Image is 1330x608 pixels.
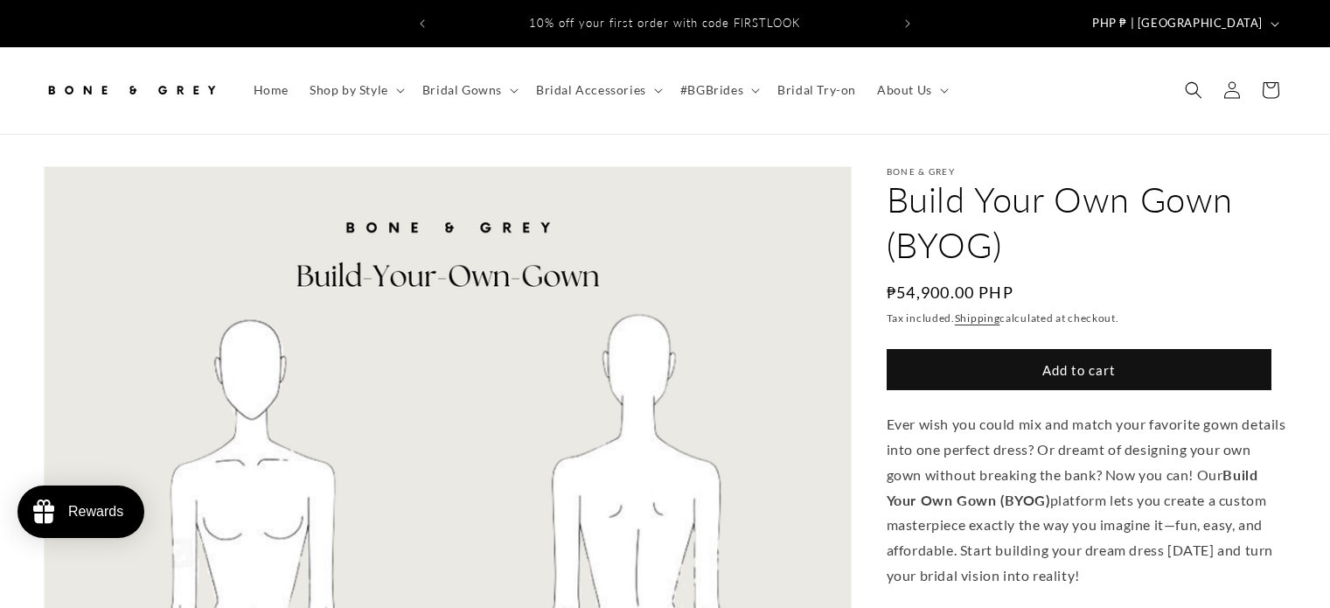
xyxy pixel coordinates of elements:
[887,412,1286,589] p: Ever wish you could mix and match your favorite gown details into one perfect dress? Or dreamt of...
[1174,71,1213,109] summary: Search
[254,82,289,98] span: Home
[1082,7,1286,40] button: PHP ₱ | [GEOGRAPHIC_DATA]
[310,82,388,98] span: Shop by Style
[44,71,219,109] img: Bone and Grey Bridal
[403,7,442,40] button: Previous announcement
[767,72,867,108] a: Bridal Try-on
[1092,15,1263,32] span: PHP ₱ | [GEOGRAPHIC_DATA]
[680,82,743,98] span: #BGBrides
[867,72,956,108] summary: About Us
[888,7,927,40] button: Next announcement
[887,177,1286,268] h1: Build Your Own Gown (BYOG)
[887,281,1013,304] span: ₱54,900.00 PHP
[299,72,412,108] summary: Shop by Style
[243,72,299,108] a: Home
[955,311,1000,325] a: Shipping
[877,82,932,98] span: About Us
[526,72,670,108] summary: Bridal Accessories
[887,349,1271,390] button: Add to cart
[529,16,800,30] span: 10% off your first order with code FIRSTLOOK
[777,82,856,98] span: Bridal Try-on
[68,504,123,520] div: Rewards
[887,166,1286,177] p: Bone & Grey
[422,82,502,98] span: Bridal Gowns
[536,82,646,98] span: Bridal Accessories
[670,72,767,108] summary: #BGBrides
[412,72,526,108] summary: Bridal Gowns
[887,466,1258,508] strong: Build Your Own Gown (BYOG)
[38,65,226,116] a: Bone and Grey Bridal
[887,310,1286,327] div: Tax included. calculated at checkout.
